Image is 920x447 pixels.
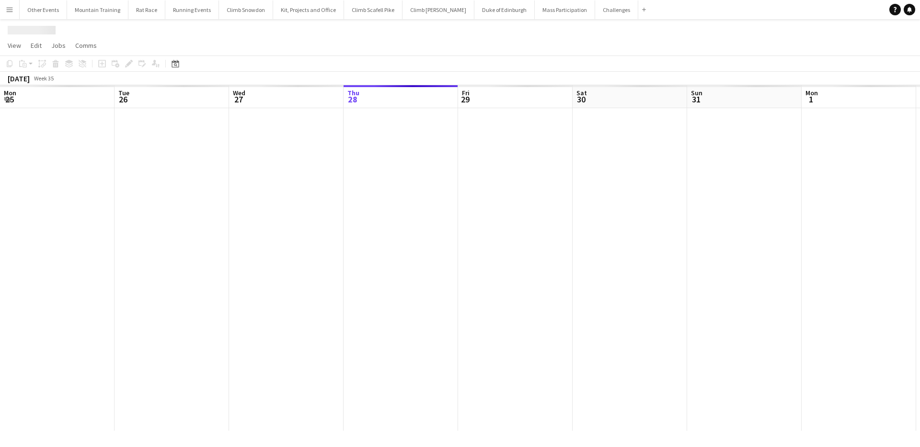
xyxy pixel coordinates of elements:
span: Mon [805,89,818,97]
div: [DATE] [8,74,30,83]
a: View [4,39,25,52]
span: 1 [804,94,818,105]
button: Climb Snowdon [219,0,273,19]
button: Mass Participation [535,0,595,19]
button: Rat Race [128,0,165,19]
a: Jobs [47,39,69,52]
span: Week 35 [32,75,56,82]
button: Other Events [20,0,67,19]
a: Comms [71,39,101,52]
span: 30 [575,94,587,105]
button: Mountain Training [67,0,128,19]
span: Edit [31,41,42,50]
span: Sat [576,89,587,97]
span: Tue [118,89,129,97]
span: Jobs [51,41,66,50]
button: Climb [PERSON_NAME] [402,0,474,19]
span: Sun [691,89,702,97]
span: Mon [4,89,16,97]
span: 31 [690,94,702,105]
span: 28 [346,94,359,105]
span: Fri [462,89,470,97]
button: Kit, Projects and Office [273,0,344,19]
span: Comms [75,41,97,50]
button: Duke of Edinburgh [474,0,535,19]
span: View [8,41,21,50]
span: 27 [231,94,245,105]
span: 26 [117,94,129,105]
span: Wed [233,89,245,97]
span: 29 [460,94,470,105]
button: Running Events [165,0,219,19]
button: Challenges [595,0,638,19]
span: Thu [347,89,359,97]
span: 25 [2,94,16,105]
a: Edit [27,39,46,52]
button: Climb Scafell Pike [344,0,402,19]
